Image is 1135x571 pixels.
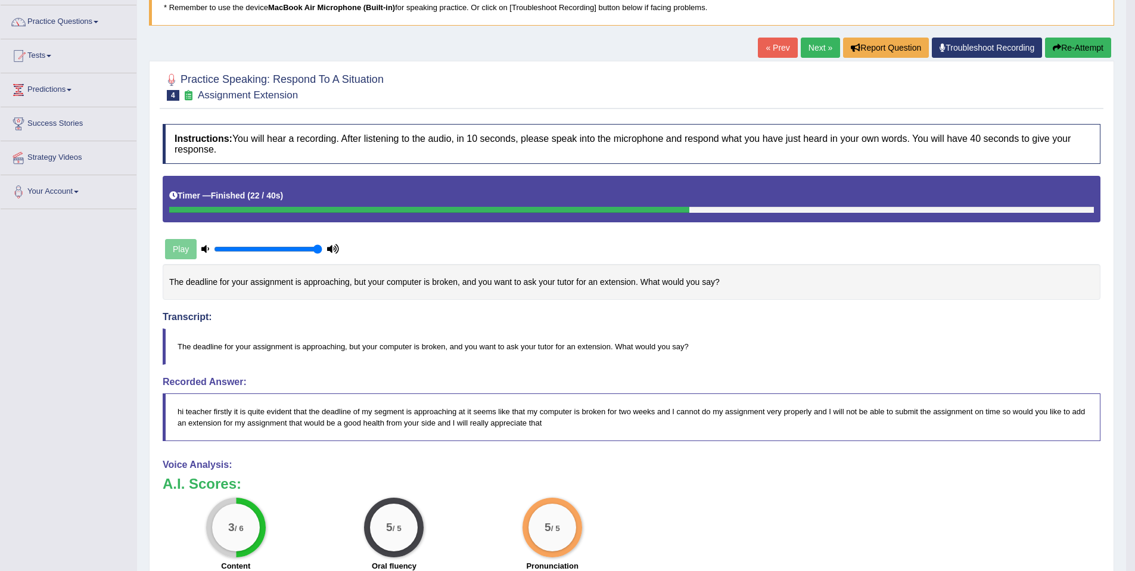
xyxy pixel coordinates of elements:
big: 5 [387,521,393,534]
div: The deadline for your assignment is approaching, but your computer is broken, and you want to ask... [163,264,1100,300]
h5: Timer — [169,191,283,200]
a: Success Stories [1,107,136,137]
b: ) [281,191,284,200]
h4: Recorded Answer: [163,377,1100,387]
a: « Prev [758,38,797,58]
h2: Practice Speaking: Respond To A Situation [163,71,384,101]
button: Report Question [843,38,929,58]
blockquote: hi teacher firstly it is quite evident that the deadline of my segment is approaching at it seems... [163,393,1100,441]
b: ( [247,191,250,200]
a: Tests [1,39,136,69]
a: Practice Questions [1,5,136,35]
a: Strategy Videos [1,141,136,171]
b: 22 / 40s [250,191,281,200]
big: 5 [545,521,551,534]
small: / 5 [393,524,402,533]
button: Re-Attempt [1045,38,1111,58]
b: Instructions: [175,134,232,144]
blockquote: The deadline for your assignment is approaching, but your computer is broken, and you want to ask... [163,328,1100,365]
a: Next » [801,38,840,58]
b: A.I. Scores: [163,476,241,492]
b: Finished [211,191,245,200]
small: / 5 [551,524,560,533]
h4: Voice Analysis: [163,460,1100,470]
h4: You will hear a recording. After listening to the audio, in 10 seconds, please speak into the mic... [163,124,1100,164]
big: 3 [228,521,235,534]
a: Troubleshoot Recording [932,38,1042,58]
small: Exam occurring question [182,90,195,101]
span: 4 [167,90,179,101]
small: Assignment Extension [198,89,298,101]
a: Your Account [1,175,136,205]
b: MacBook Air Microphone (Built-in) [268,3,395,12]
small: / 6 [235,524,244,533]
a: Predictions [1,73,136,103]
